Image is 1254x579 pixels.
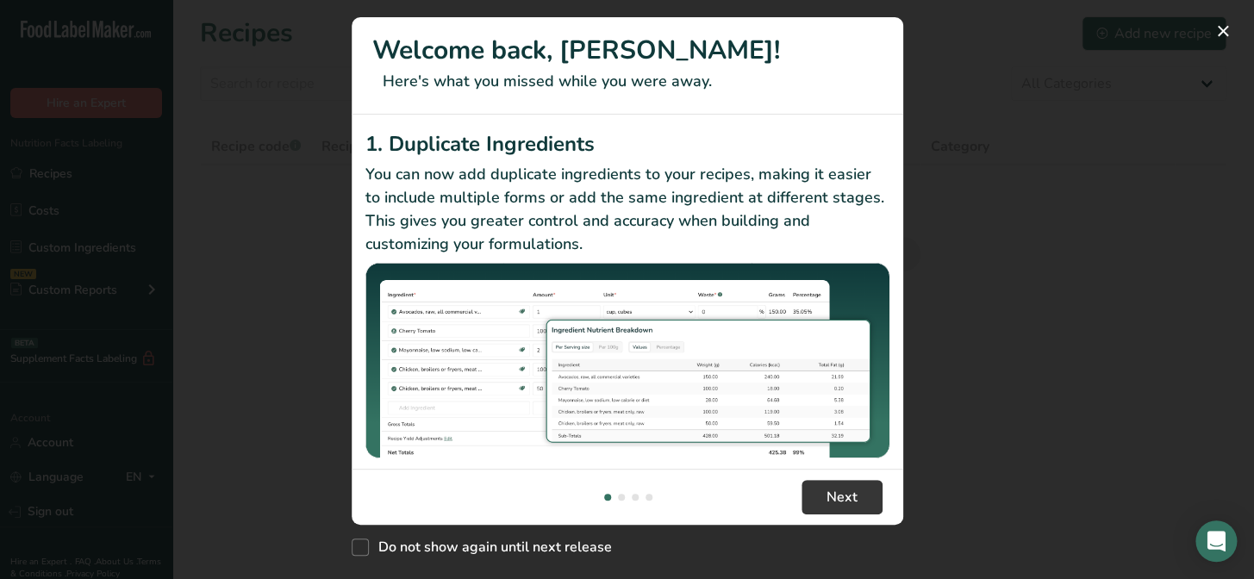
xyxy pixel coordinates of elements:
[365,163,889,256] p: You can now add duplicate ingredients to your recipes, making it easier to include multiple forms...
[365,464,889,495] h2: 2. Sub Recipe Ingredient Breakdown
[365,128,889,159] h2: 1. Duplicate Ingredients
[369,539,612,556] span: Do not show again until next release
[1195,520,1237,562] div: Open Intercom Messenger
[802,480,883,514] button: Next
[372,70,883,93] p: Here's what you missed while you were away.
[365,263,889,458] img: Duplicate Ingredients
[372,31,883,70] h1: Welcome back, [PERSON_NAME]!
[827,487,858,507] span: Next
